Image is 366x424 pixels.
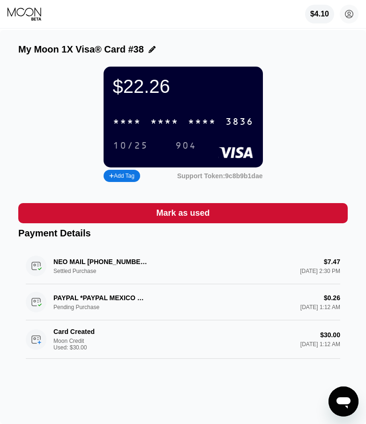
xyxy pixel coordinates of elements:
[177,172,263,180] div: Support Token: 9c8b9b1dae
[18,203,348,223] div: Mark as used
[18,44,144,55] div: My Moon 1X Visa® Card #38
[18,228,348,239] div: Payment Details
[175,141,196,151] div: 904
[305,5,334,23] div: $4.10
[104,170,140,182] div: Add Tag
[113,141,148,151] div: 10/25
[156,208,209,219] div: Mark as used
[177,172,263,180] div: Support Token:9c8b9b1dae
[109,173,134,179] div: Add Tag
[113,76,254,97] div: $22.26
[310,10,329,18] div: $4.10
[329,386,359,416] iframe: Button to launch messaging window
[225,117,254,128] div: 3836
[106,138,155,153] div: 10/25
[168,138,203,153] div: 904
